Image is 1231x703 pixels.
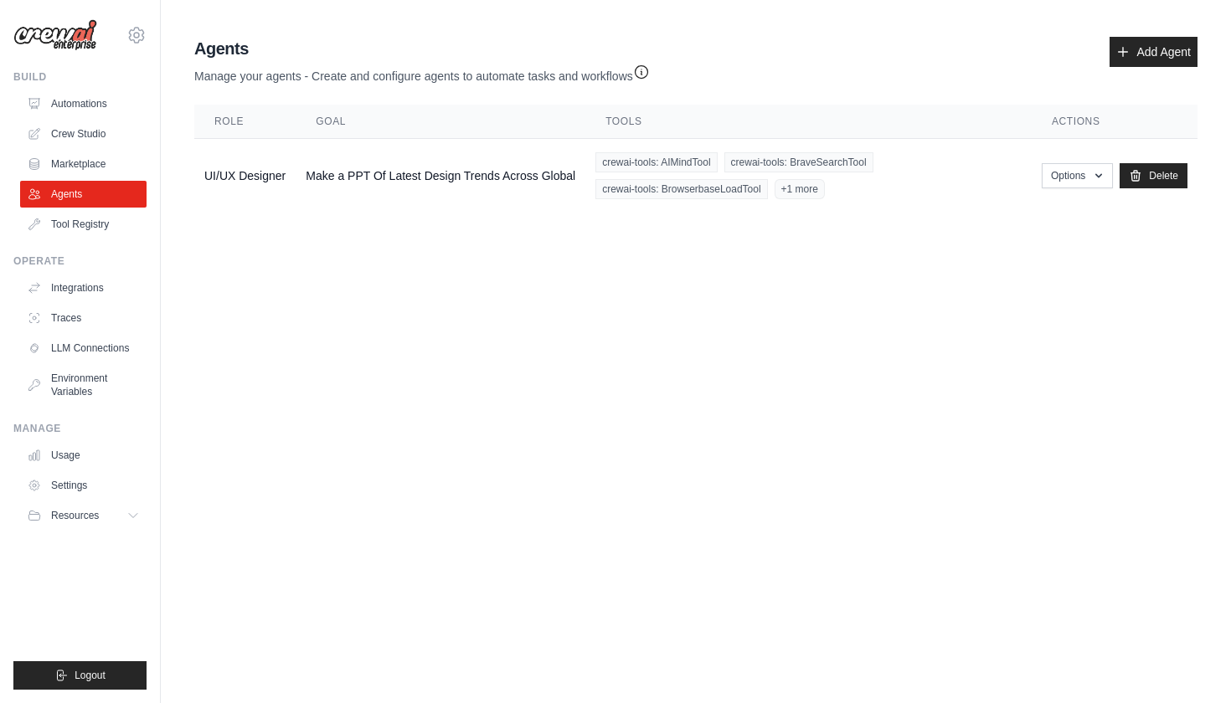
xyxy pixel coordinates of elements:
[194,60,650,85] p: Manage your agents - Create and configure agents to automate tasks and workflows
[51,509,99,522] span: Resources
[775,179,825,199] span: +1 more
[20,151,147,177] a: Marketplace
[20,181,147,208] a: Agents
[13,661,147,690] button: Logout
[194,139,296,213] td: UI/UX Designer
[595,152,717,172] span: crewai-tools: AIMindTool
[1110,37,1198,67] a: Add Agent
[20,365,147,405] a: Environment Variables
[20,121,147,147] a: Crew Studio
[20,90,147,117] a: Automations
[20,211,147,238] a: Tool Registry
[194,105,296,139] th: Role
[13,422,147,435] div: Manage
[724,152,873,172] span: crewai-tools: BraveSearchTool
[296,105,585,139] th: Goal
[20,502,147,529] button: Resources
[595,179,767,199] span: crewai-tools: BrowserbaseLoadTool
[1120,163,1187,188] a: Delete
[296,139,585,213] td: Make a PPT Of Latest Design Trends Across Global
[194,37,650,60] h2: Agents
[13,19,97,51] img: Logo
[20,305,147,331] a: Traces
[585,105,1032,139] th: Tools
[1032,105,1198,139] th: Actions
[13,70,147,84] div: Build
[20,275,147,301] a: Integrations
[1042,163,1113,188] button: Options
[13,254,147,268] div: Operate
[20,335,147,362] a: LLM Connections
[20,472,147,499] a: Settings
[20,442,147,469] a: Usage
[75,669,106,682] span: Logout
